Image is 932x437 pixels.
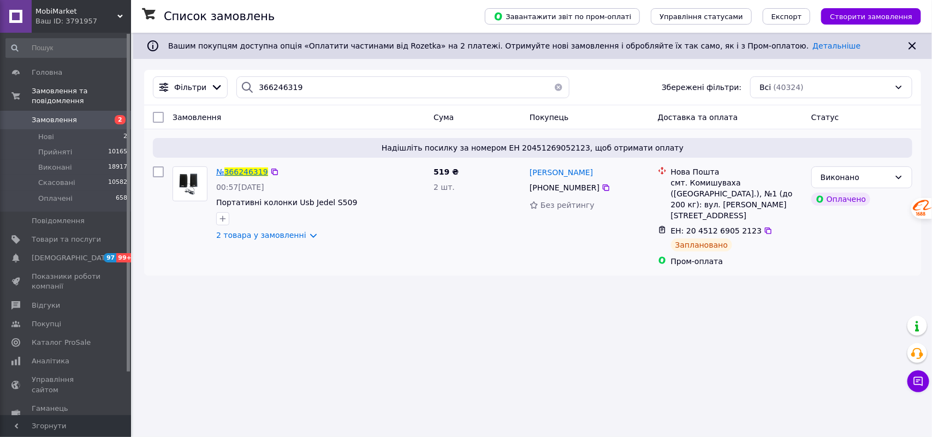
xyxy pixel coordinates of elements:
span: (40324) [774,83,804,92]
a: Створити замовлення [810,11,921,20]
span: [PERSON_NAME] [530,168,593,177]
span: [DEMOGRAPHIC_DATA] [32,253,112,263]
span: ЕН: 20 4512 6905 2123 [671,226,762,235]
span: Відгуки [32,301,60,310]
span: 519 ₴ [434,167,459,176]
span: № [216,167,224,176]
span: Покупець [530,113,568,122]
a: 2 товара у замовленні [216,231,306,240]
span: Головна [32,68,62,77]
span: 366246319 [224,167,268,176]
span: 18917 [108,163,127,172]
span: 99+ [116,253,134,262]
span: Замовлення [32,115,77,125]
div: смт. Комишуваха ([GEOGRAPHIC_DATA].), №1 (до 200 кг): вул. [PERSON_NAME][STREET_ADDRESS] [671,177,803,221]
button: Чат з покупцем [907,370,929,392]
span: Статус [811,113,839,122]
span: Фільтри [174,82,206,93]
div: [PHONE_NUMBER] [527,180,602,195]
span: 97 [104,253,116,262]
span: Гаманець компанії [32,404,101,423]
span: Cума [434,113,454,122]
input: Пошук [5,38,128,58]
span: 658 [116,194,127,203]
span: Управління статусами [660,13,743,21]
a: Портативні колонки Usb Jedel S509 [216,198,357,207]
span: Замовлення та повідомлення [32,86,131,106]
span: Управління сайтом [32,375,101,394]
span: Аналітика [32,356,69,366]
button: Очистить [548,76,569,98]
span: Створити замовлення [830,13,912,21]
span: Доставка та оплата [658,113,738,122]
span: Каталог ProSale [32,338,91,348]
span: Виконані [38,163,72,172]
span: 2 шт. [434,183,455,191]
span: Прийняті [38,147,72,157]
span: Замовлення [173,113,221,122]
span: 00:57[DATE] [216,183,264,191]
span: 2 [115,115,126,124]
span: Повідомлення [32,216,85,226]
a: №366246319 [216,167,268,176]
a: Детальніше [813,41,861,50]
div: Виконано [821,171,890,183]
span: Оплачені [38,194,73,203]
span: 10582 [108,178,127,188]
div: Нова Пошта [671,166,803,177]
button: Управління статусами [651,8,752,25]
h1: Список замовлень [164,10,275,23]
img: Фото товару [173,171,207,197]
span: 10165 [108,147,127,157]
input: Пошук за номером замовлення, ПІБ покупця, номером телефону, Email, номером накладної [236,76,569,98]
button: Завантажити звіт по пром-оплаті [485,8,640,25]
span: MobiMarket [35,7,117,16]
span: Показники роботи компанії [32,272,101,291]
button: Експорт [763,8,811,25]
a: [PERSON_NAME] [530,167,593,178]
div: Оплачено [811,193,870,206]
span: Збережені фільтри: [662,82,741,93]
span: Покупці [32,319,61,329]
span: Експорт [771,13,802,21]
a: Фото товару [173,166,207,201]
span: Товари та послуги [32,235,101,244]
span: Всі [759,82,771,93]
span: 2 [123,132,127,142]
span: Надішліть посилку за номером ЕН 20451269052123, щоб отримати оплату [157,142,908,153]
button: Створити замовлення [821,8,921,25]
div: Ваш ID: 3791957 [35,16,131,26]
span: Скасовані [38,178,75,188]
span: Нові [38,132,54,142]
span: Без рейтингу [541,201,595,209]
div: Пром-оплата [671,256,803,267]
span: Вашим покупцям доступна опція «Оплатити частинами від Rozetka» на 2 платежі. Отримуйте нові замов... [168,41,860,50]
div: Заплановано [671,238,733,252]
span: Завантажити звіт по пром-оплаті [494,11,631,21]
